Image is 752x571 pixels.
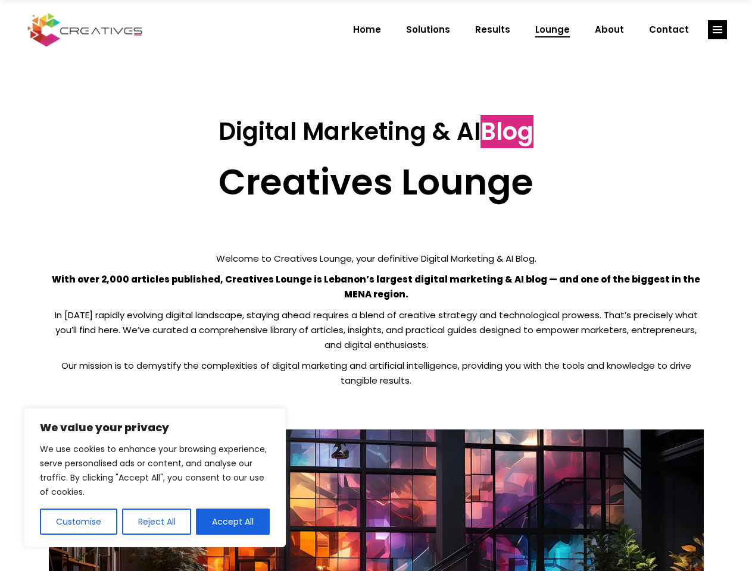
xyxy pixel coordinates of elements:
[535,14,570,45] span: Lounge
[122,509,192,535] button: Reject All
[52,273,700,300] strong: With over 2,000 articles published, Creatives Lounge is Lebanon’s largest digital marketing & AI ...
[49,117,704,146] h3: Digital Marketing & AI
[463,14,523,45] a: Results
[49,358,704,388] p: Our mission is to demystify the complexities of digital marketing and artificial intelligence, pr...
[406,14,450,45] span: Solutions
[523,14,582,45] a: Lounge
[480,115,533,148] span: Blog
[24,408,286,547] div: We value your privacy
[196,509,270,535] button: Accept All
[649,14,689,45] span: Contact
[49,308,704,352] p: In [DATE] rapidly evolving digital landscape, staying ahead requires a blend of creative strategy...
[49,161,704,203] h2: Creatives Lounge
[25,11,145,48] img: Creatives
[582,14,636,45] a: About
[341,14,394,45] a: Home
[475,14,510,45] span: Results
[636,14,701,45] a: Contact
[394,14,463,45] a: Solutions
[40,421,270,435] p: We value your privacy
[595,14,624,45] span: About
[353,14,381,45] span: Home
[40,442,270,499] p: We use cookies to enhance your browsing experience, serve personalised ads or content, and analys...
[40,509,117,535] button: Customise
[708,20,727,39] a: link
[49,251,704,266] p: Welcome to Creatives Lounge, your definitive Digital Marketing & AI Blog.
